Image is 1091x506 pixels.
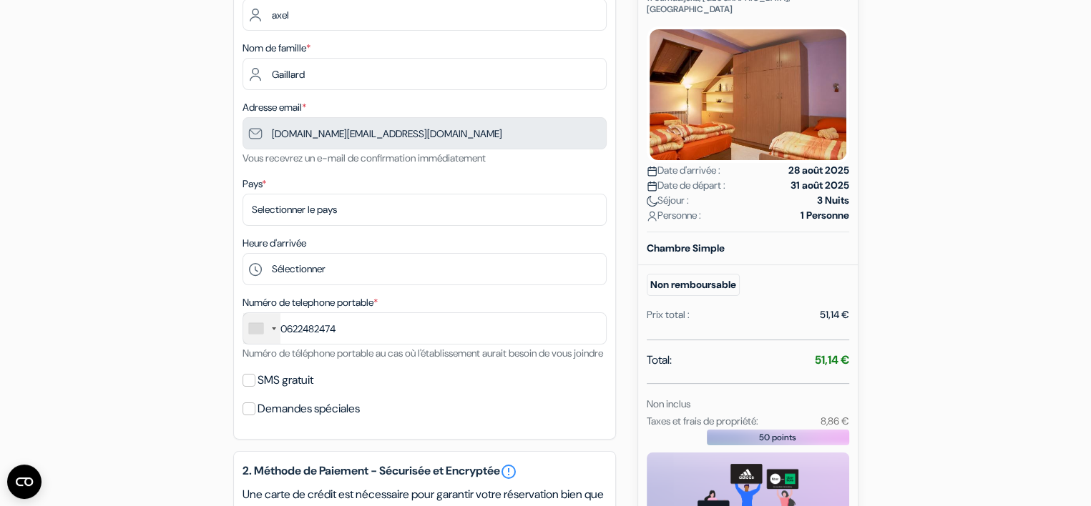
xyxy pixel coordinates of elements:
[647,178,725,193] span: Date de départ :
[243,58,607,90] input: Entrer le nom de famille
[243,463,607,480] h5: 2. Méthode de Paiement - Sécurisée et Encryptée
[243,295,378,310] label: Numéro de telephone portable
[647,352,672,369] span: Total:
[243,347,603,359] small: Numéro de téléphone portable au cas où l'établissement aurait besoin de vous joindre
[801,208,849,223] strong: 1 Personne
[243,117,607,149] input: Entrer adresse e-mail
[243,100,306,115] label: Adresse email
[820,307,849,322] div: 51,14 €
[815,352,849,367] strong: 51,14 €
[791,178,849,193] strong: 31 août 2025
[647,397,690,410] small: Non inclus
[647,196,657,207] img: moon.svg
[647,163,720,178] span: Date d'arrivée :
[243,152,486,164] small: Vous recevrez un e-mail de confirmation immédiatement
[647,307,690,322] div: Prix total :
[258,399,360,419] label: Demandes spéciales
[500,463,517,480] a: error_outline
[759,431,796,444] span: 50 points
[243,177,266,192] label: Pays
[258,370,313,390] label: SMS gratuit
[647,242,725,254] b: Chambre Simple
[817,193,849,208] strong: 3 Nuits
[243,41,310,56] label: Nom de famille
[647,193,689,208] span: Séjour :
[647,274,740,296] small: Non remboursable
[243,236,306,251] label: Heure d'arrivée
[647,166,657,177] img: calendar.svg
[788,163,849,178] strong: 28 août 2025
[647,415,758,427] small: Taxes et frais de propriété:
[820,415,848,427] small: 8,86 €
[647,208,701,223] span: Personne :
[7,465,41,499] button: Ouvrir le widget CMP
[647,211,657,222] img: user_icon.svg
[647,181,657,192] img: calendar.svg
